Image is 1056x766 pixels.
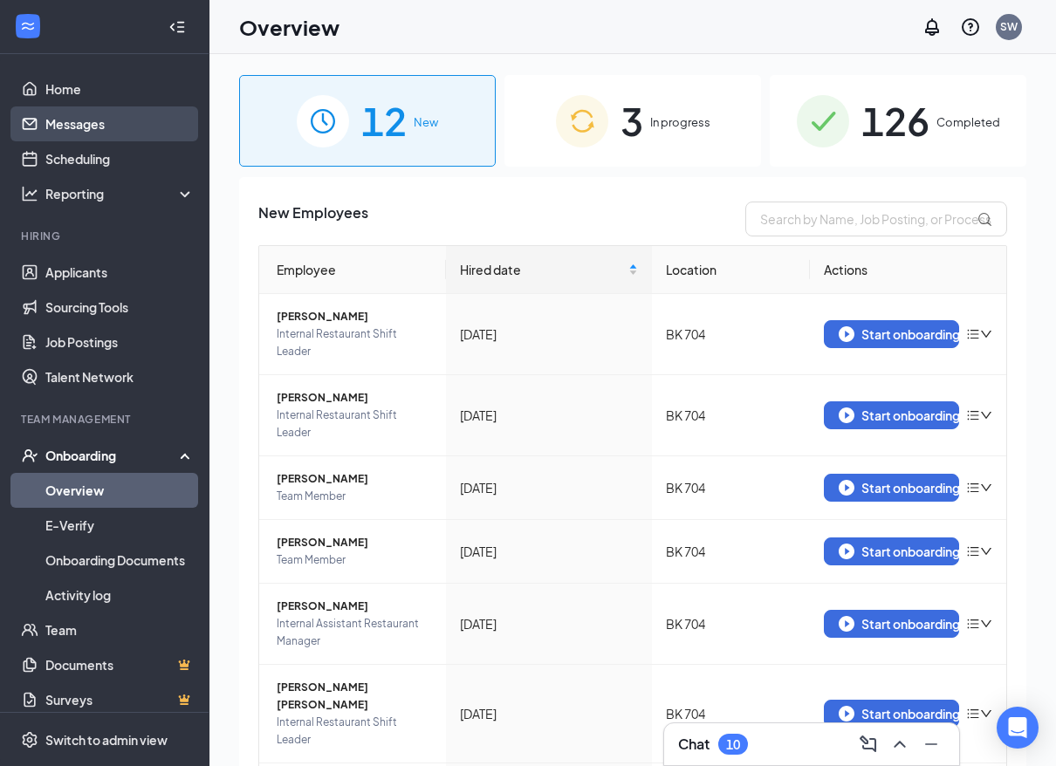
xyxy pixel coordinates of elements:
button: Start onboarding [824,700,959,728]
span: bars [966,327,980,341]
span: bars [966,481,980,495]
span: Hired date [460,260,625,279]
td: BK 704 [652,584,810,665]
span: New Employees [258,202,368,236]
span: [PERSON_NAME] [277,470,432,488]
div: Start onboarding [839,706,944,722]
button: Start onboarding [824,537,959,565]
h3: Chat [678,735,710,754]
span: Team Member [277,551,432,569]
a: SurveysCrown [45,682,195,717]
button: Start onboarding [824,401,959,429]
span: In progress [650,113,710,131]
svg: ComposeMessage [858,734,879,755]
span: 3 [621,91,643,151]
button: Start onboarding [824,320,959,348]
span: [PERSON_NAME] [277,534,432,551]
span: down [980,708,992,720]
div: [DATE] [460,406,638,425]
a: Sourcing Tools [45,290,195,325]
svg: Settings [21,731,38,749]
span: [PERSON_NAME] [PERSON_NAME] [277,679,432,714]
span: down [980,328,992,340]
span: Completed [936,113,1000,131]
a: E-Verify [45,508,195,543]
span: Team Member [277,488,432,505]
div: 10 [726,737,740,752]
svg: Notifications [922,17,943,38]
td: BK 704 [652,456,810,520]
th: Location [652,246,810,294]
span: bars [966,707,980,721]
div: Start onboarding [839,616,944,632]
svg: Minimize [921,734,942,755]
div: [DATE] [460,614,638,633]
span: New [414,113,438,131]
td: BK 704 [652,375,810,456]
span: down [980,618,992,630]
input: Search by Name, Job Posting, or Process [745,202,1007,236]
div: [DATE] [460,542,638,561]
span: [PERSON_NAME] [277,389,432,407]
span: [PERSON_NAME] [277,308,432,325]
button: ChevronUp [886,730,914,758]
div: Hiring [21,229,191,243]
span: bars [966,408,980,422]
a: Home [45,72,195,106]
button: Start onboarding [824,610,959,638]
a: DocumentsCrown [45,647,195,682]
span: [PERSON_NAME] [277,598,432,615]
a: Talent Network [45,359,195,394]
a: Job Postings [45,325,195,359]
span: Internal Restaurant Shift Leader [277,407,432,441]
div: SW [1000,19,1018,34]
span: bars [966,544,980,558]
span: 12 [361,91,407,151]
svg: Analysis [21,185,38,202]
div: Start onboarding [839,326,944,342]
td: BK 704 [652,665,810,763]
span: Internal Assistant Restaurant Manager [277,615,432,650]
svg: Collapse [168,18,186,36]
a: Team [45,612,195,647]
span: down [980,482,992,494]
span: bars [966,617,980,631]
svg: QuestionInfo [960,17,981,38]
span: 126 [861,91,929,151]
th: Actions [810,246,1006,294]
div: Start onboarding [839,544,944,559]
span: down [980,409,992,421]
button: ComposeMessage [854,730,882,758]
button: Minimize [917,730,945,758]
div: Start onboarding [839,407,944,423]
button: Start onboarding [824,474,959,502]
svg: UserCheck [21,447,38,464]
div: [DATE] [460,704,638,723]
a: Applicants [45,255,195,290]
th: Employee [259,246,446,294]
span: Internal Restaurant Shift Leader [277,325,432,360]
div: Reporting [45,185,195,202]
div: Switch to admin view [45,731,168,749]
div: Start onboarding [839,480,944,496]
a: Scheduling [45,141,195,176]
h1: Overview [239,12,339,42]
svg: WorkstreamLogo [19,17,37,35]
a: Onboarding Documents [45,543,195,578]
a: Overview [45,473,195,508]
span: Internal Restaurant Shift Leader [277,714,432,749]
div: [DATE] [460,325,638,344]
div: Onboarding [45,447,180,464]
span: down [980,545,992,557]
div: [DATE] [460,478,638,497]
a: Messages [45,106,195,141]
a: Activity log [45,578,195,612]
div: Team Management [21,412,191,427]
td: BK 704 [652,294,810,375]
td: BK 704 [652,520,810,584]
svg: ChevronUp [889,734,910,755]
div: Open Intercom Messenger [997,707,1039,749]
